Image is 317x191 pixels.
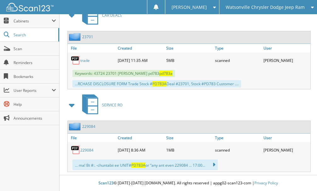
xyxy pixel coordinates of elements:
span: Scan123 [99,180,114,186]
div: [PERSON_NAME] [262,54,310,67]
a: Size [165,134,213,142]
a: 23701 [82,34,93,39]
div: scanned [213,54,262,67]
div: [PERSON_NAME] [262,144,310,156]
a: 229084 [80,147,93,153]
a: User [262,134,310,142]
div: scanned [213,144,262,156]
span: Bookmarks [14,74,56,79]
span: SERVICE RO [102,102,122,108]
a: Size [165,44,213,52]
a: User [262,44,310,52]
span: Watsonville Chrysler Dodge Jeep Ram [226,5,305,9]
span: PD783A [131,163,145,168]
a: File [68,134,116,142]
span: CAR DEALS [102,13,122,18]
a: Privacy Policy [254,180,278,186]
div: [DATE] 8:36 AM [116,144,165,156]
img: PDF.png [71,145,80,155]
a: trade [80,58,90,63]
img: folder2.png [69,33,82,41]
a: File [68,44,116,52]
img: scan123-logo-white.svg [6,3,54,11]
span: Announcements [14,116,56,121]
img: folder2.png [69,122,82,130]
a: Created [116,44,165,52]
div: 5MB [165,54,213,67]
img: PDF.png [71,56,80,65]
span: Search [14,32,55,38]
div: [DATE] 11:35 AM [116,54,165,67]
div: 1MB [165,144,213,156]
span: Cabinets [14,18,52,24]
div: ... ma! Bt #:. -chuntabii ee UNIT# or “any ant even 229084 ... 17:00... [72,159,218,170]
span: PD783A [152,81,167,87]
span: Keywords: 43724 23701 [PERSON_NAME] pd783 [72,70,175,77]
iframe: Chat Widget [286,161,317,191]
span: Help [14,102,56,107]
a: CAR DEALS [78,3,122,28]
span: Reminders [14,60,56,65]
span: Scan [14,46,56,51]
a: Created [116,134,165,142]
div: ...RCHASE DISCLOSURE FORM Trade Stock # Deal #23701, Stock #PD783 Customer .... [72,80,241,87]
a: 229084 [82,124,95,129]
div: © [DATE]-[DATE] [DOMAIN_NAME]. All rights reserved | appg02-scan123-com | [59,176,317,191]
a: SERVICE RO [78,93,122,117]
span: pd783a [159,71,173,76]
a: Type [213,134,262,142]
span: User Reports [14,88,52,93]
span: [PERSON_NAME] [172,5,207,9]
a: Type [213,44,262,52]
